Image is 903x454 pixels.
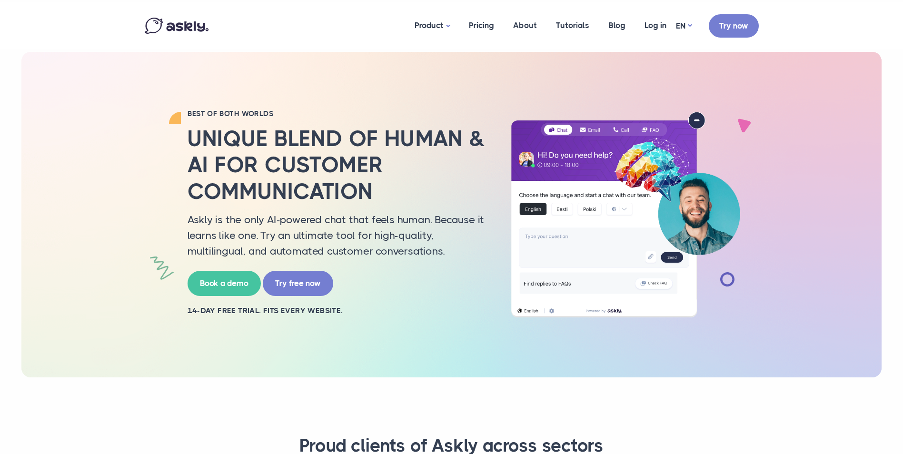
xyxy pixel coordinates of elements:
[459,2,504,49] a: Pricing
[504,2,546,49] a: About
[263,271,333,296] a: Try free now
[188,109,487,118] h2: BEST OF BOTH WORLDS
[188,271,261,296] a: Book a demo
[599,2,635,49] a: Blog
[188,212,487,259] p: Askly is the only AI-powered chat that feels human. Because it learns like one. Try an ultimate t...
[635,2,676,49] a: Log in
[546,2,599,49] a: Tutorials
[188,126,487,205] h2: Unique blend of human & AI for customer communication
[188,306,487,316] h2: 14-day free trial. Fits every website.
[709,14,759,38] a: Try now
[145,18,208,34] img: Askly
[502,112,749,317] img: AI multilingual chat
[405,2,459,49] a: Product
[676,19,692,33] a: EN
